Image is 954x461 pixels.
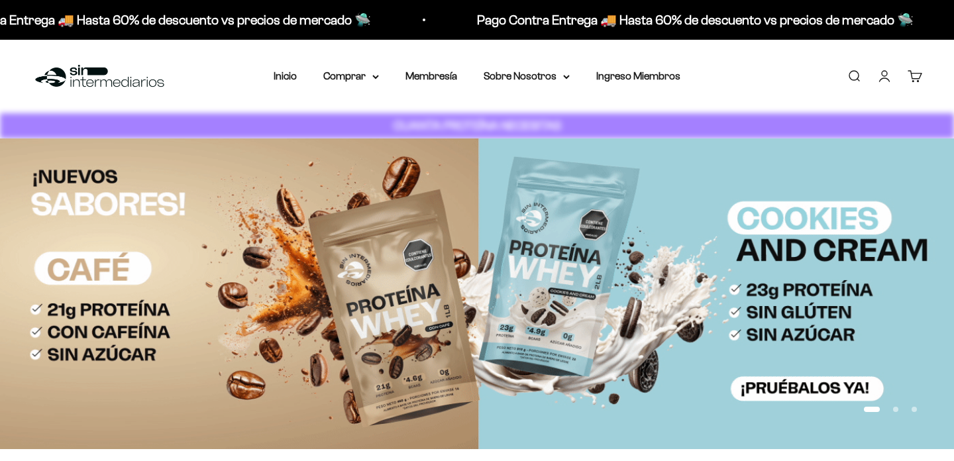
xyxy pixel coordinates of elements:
summary: Sobre Nosotros [484,68,570,85]
a: Membresía [405,70,457,81]
summary: Comprar [323,68,379,85]
a: Inicio [274,70,297,81]
p: Pago Contra Entrega 🚚 Hasta 60% de descuento vs precios de mercado 🛸 [476,9,913,30]
a: Ingreso Miembros [596,70,680,81]
strong: CUANTA PROTEÍNA NECESITAS [394,119,561,132]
